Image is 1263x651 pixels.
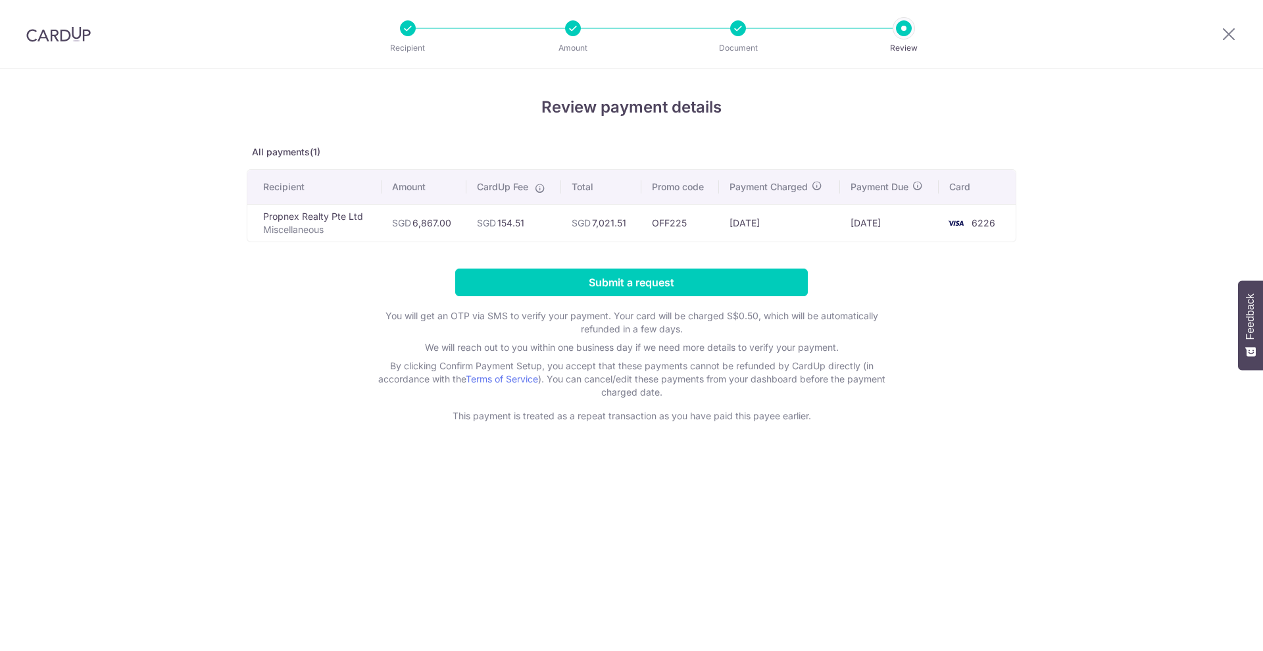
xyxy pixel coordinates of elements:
p: We will reach out to you within one business day if we need more details to verify your payment. [368,341,895,354]
button: Feedback - Show survey [1238,280,1263,370]
td: 7,021.51 [561,204,641,242]
iframe: Opens a widget where you can find more information [1179,612,1250,644]
td: OFF225 [641,204,719,242]
p: Recipient [359,41,457,55]
span: 6226 [972,217,995,228]
p: Amount [524,41,622,55]
td: Propnex Realty Pte Ltd [247,204,382,242]
th: Promo code [641,170,719,204]
p: You will get an OTP via SMS to verify your payment. Your card will be charged S$0.50, which will ... [368,309,895,336]
span: Payment Due [851,180,908,194]
p: Document [689,41,787,55]
p: This payment is treated as a repeat transaction as you have paid this payee earlier. [368,409,895,423]
span: Feedback [1245,294,1256,340]
p: By clicking Confirm Payment Setup, you accept that these payments cannot be refunded by CardUp di... [368,359,895,399]
span: CardUp Fee [477,180,528,194]
input: Submit a request [455,269,808,296]
td: 6,867.00 [382,204,466,242]
th: Recipient [247,170,382,204]
td: [DATE] [719,204,840,242]
th: Card [939,170,1016,204]
td: [DATE] [840,204,939,242]
span: SGD [572,217,591,228]
a: Terms of Service [466,373,538,384]
th: Total [561,170,641,204]
img: <span class="translation_missing" title="translation missing: en.account_steps.new_confirm_form.b... [943,215,969,231]
td: 154.51 [466,204,561,242]
h4: Review payment details [247,95,1016,119]
img: CardUp [26,26,91,42]
span: SGD [477,217,496,228]
p: All payments(1) [247,145,1016,159]
th: Amount [382,170,466,204]
p: Review [855,41,953,55]
span: Payment Charged [730,180,808,194]
span: SGD [392,217,411,228]
p: Miscellaneous [263,223,371,236]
